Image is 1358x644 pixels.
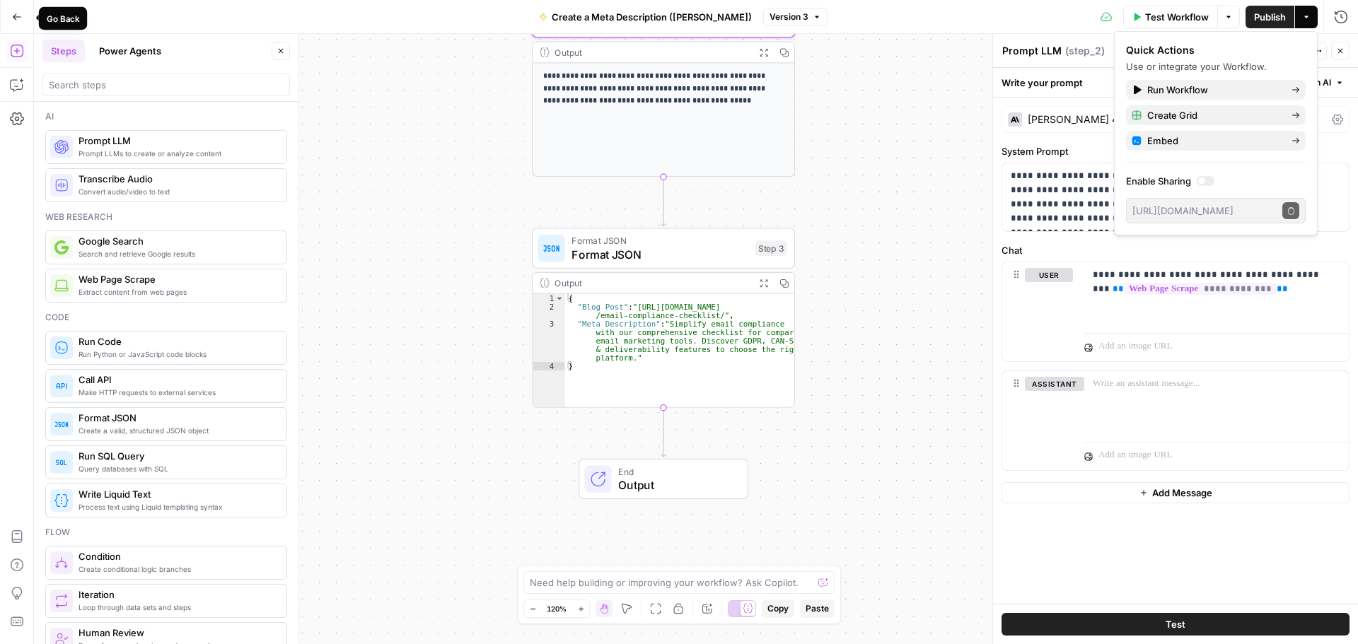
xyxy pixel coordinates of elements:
[79,626,275,640] span: Human Review
[1126,43,1306,57] div: Quick Actions
[800,599,835,618] button: Paste
[79,172,275,186] span: Transcribe Audio
[1025,268,1073,282] button: user
[79,334,275,349] span: Run Code
[45,526,287,539] div: Flow
[1123,6,1217,28] button: Test Workflow
[1254,10,1286,24] span: Publish
[79,449,275,463] span: Run SQL Query
[770,11,808,23] span: Version 3
[1147,108,1280,122] span: Create Grid
[661,177,666,226] g: Edge from step_2 to step_3
[79,463,275,474] span: Query databases with SQL
[45,311,287,324] div: Code
[45,110,287,123] div: Ai
[1002,243,1350,257] label: Chat
[767,602,789,615] span: Copy
[533,303,565,320] div: 2
[555,294,564,303] span: Toggle code folding, rows 1 through 4
[530,6,760,28] button: Create a Meta Description ([PERSON_NAME])
[79,549,275,563] span: Condition
[762,599,794,618] button: Copy
[1002,44,1062,58] textarea: Prompt LLM
[79,411,275,425] span: Format JSON
[79,373,275,387] span: Call API
[1147,83,1280,97] span: Run Workflow
[1002,482,1350,503] button: Add Message
[79,587,275,602] span: Iteration
[79,272,275,286] span: Web Page Scrape
[79,425,275,436] span: Create a valid, structured JSON object
[763,8,828,26] button: Version 3
[571,246,748,263] span: Format JSON
[1028,115,1118,124] div: [PERSON_NAME] 4
[79,286,275,298] span: Extract content from web pages
[1002,262,1073,361] div: user
[1147,134,1280,148] span: Embed
[533,320,565,362] div: 3
[755,240,788,256] div: Step 3
[79,248,275,259] span: Search and retrieve Google results
[1145,10,1209,24] span: Test Workflow
[533,294,565,303] div: 1
[79,186,275,197] span: Convert audio/video to text
[79,349,275,360] span: Run Python or JavaScript code blocks
[1126,61,1267,72] span: Use or integrate your Workflow.
[91,40,170,62] button: Power Agents
[79,148,275,159] span: Prompt LLMs to create or analyze content
[618,476,733,493] span: Output
[555,276,748,290] div: Output
[49,78,284,92] input: Search steps
[552,10,752,24] span: Create a Meta Description ([PERSON_NAME])
[571,234,748,247] span: Format JSON
[555,45,748,59] div: Output
[547,603,567,614] span: 120%
[79,487,275,501] span: Write Liquid Text
[79,134,275,148] span: Prompt LLM
[1166,617,1185,631] span: Test
[42,40,85,62] button: Steps
[1065,44,1105,58] span: ( step_2 )
[46,12,79,25] div: Go Back
[661,408,666,457] g: Edge from step_3 to end
[79,602,275,613] span: Loop through data sets and steps
[533,362,565,370] div: 4
[79,234,275,248] span: Google Search
[806,602,829,615] span: Paste
[79,387,275,398] span: Make HTTP requests to external services
[1126,174,1306,188] label: Enable Sharing
[1002,371,1073,470] div: assistant
[1246,6,1294,28] button: Publish
[79,563,275,575] span: Create conditional logic branches
[1002,613,1350,636] button: Test
[1025,377,1084,391] button: assistant
[79,501,275,513] span: Process text using Liquid templating syntax
[532,459,795,500] div: EndOutput
[618,464,733,478] span: End
[45,211,287,223] div: Web research
[1002,144,1350,158] label: System Prompt
[1152,486,1212,500] span: Add Message
[532,228,795,407] div: Format JSONFormat JSONStep 3Output{ "Blog Post":"[URL][DOMAIN_NAME] /email-compliance-checklist/"...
